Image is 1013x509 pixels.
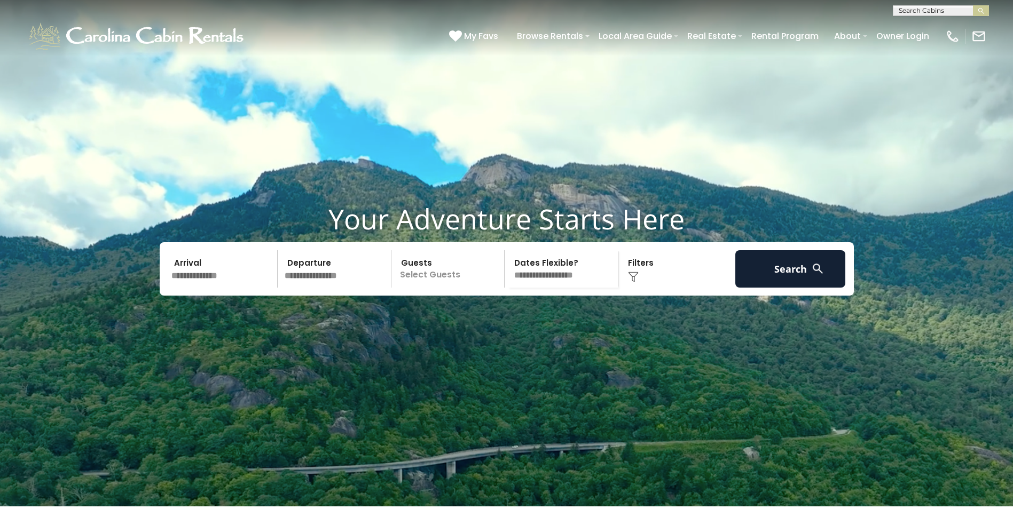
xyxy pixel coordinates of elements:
[8,202,1005,235] h1: Your Adventure Starts Here
[682,27,741,45] a: Real Estate
[971,29,986,44] img: mail-regular-white.png
[449,29,501,43] a: My Favs
[871,27,935,45] a: Owner Login
[811,262,824,275] img: search-regular-white.png
[27,20,248,52] img: White-1-1-2.png
[395,250,505,288] p: Select Guests
[593,27,677,45] a: Local Area Guide
[746,27,824,45] a: Rental Program
[512,27,588,45] a: Browse Rentals
[628,272,639,282] img: filter--v1.png
[735,250,846,288] button: Search
[945,29,960,44] img: phone-regular-white.png
[829,27,866,45] a: About
[464,29,498,43] span: My Favs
